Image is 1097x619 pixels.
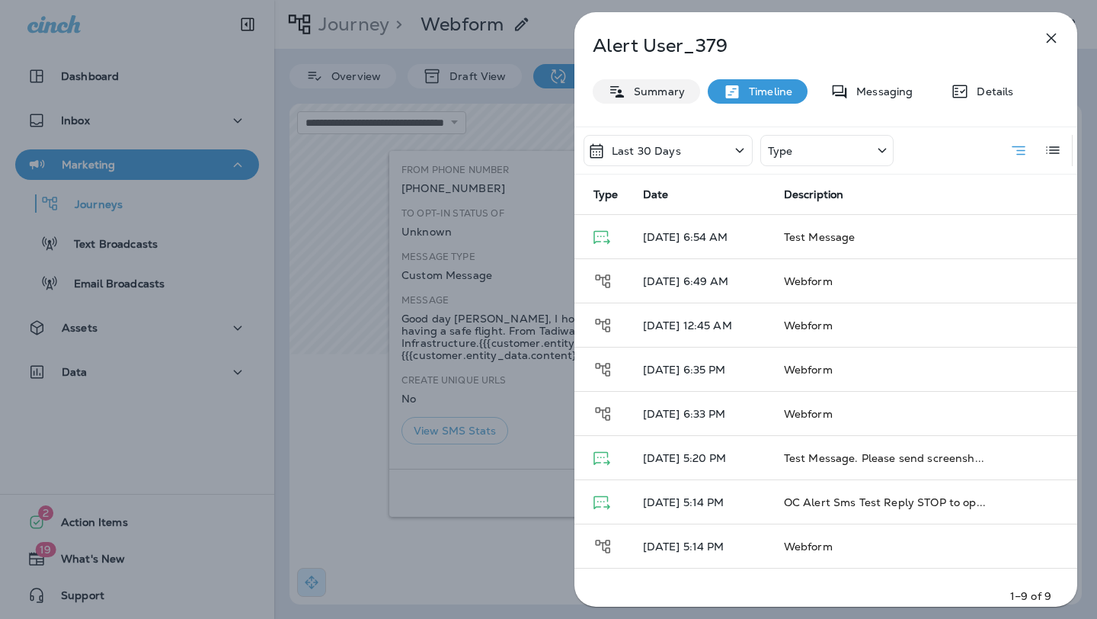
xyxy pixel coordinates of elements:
span: Journey [593,361,612,375]
span: Journey [593,406,612,419]
span: Journey [593,538,612,552]
span: Journey [593,317,612,331]
span: Webform [784,274,833,288]
span: Type [593,188,619,201]
span: Text Message - Delivered [593,451,610,464]
p: Alert User_379 [593,35,1009,56]
span: Test Message. Please send screensh... [784,451,984,465]
p: Messaging [849,85,913,98]
p: [DATE] 5:14 PM [643,540,760,553]
p: 1–9 of 9 [1010,589,1051,604]
p: Timeline [741,85,792,98]
p: Summary [626,85,685,98]
span: Webform [784,407,833,421]
span: Text Message - Delivered [593,229,610,243]
p: Details [969,85,1013,98]
button: Summary View [1003,135,1034,166]
span: Test Message [784,230,856,244]
span: Description [784,188,844,201]
button: Log View [1038,135,1068,165]
p: [DATE] 5:14 PM [643,496,760,508]
span: Text Message - Delivered [593,495,610,508]
span: Journey [593,273,612,287]
p: Type [768,145,793,157]
p: [DATE] 5:20 PM [643,452,760,464]
span: Webform [784,319,833,332]
span: Date [643,188,669,201]
p: [DATE] 6:35 PM [643,364,760,376]
p: [DATE] 12:45 AM [643,319,760,332]
span: Webform [784,540,833,553]
p: Last 30 Days [612,145,681,157]
p: [DATE] 6:54 AM [643,231,760,243]
p: [DATE] 6:49 AM [643,275,760,287]
p: [DATE] 6:33 PM [643,408,760,420]
span: OC Alert Sms Test Reply STOP to op... [784,496,986,509]
span: Webform [784,363,833,377]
